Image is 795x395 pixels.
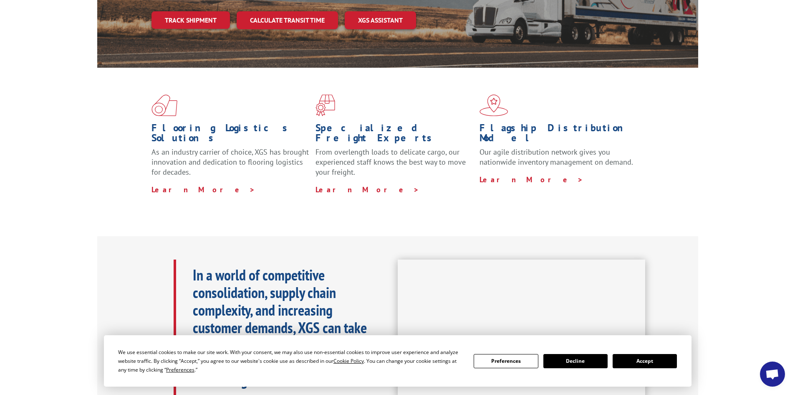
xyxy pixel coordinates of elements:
a: XGS ASSISTANT [345,11,416,29]
button: Accept [613,354,677,368]
a: Calculate transit time [237,11,338,29]
a: Learn More > [480,175,583,184]
img: xgs-icon-focused-on-flooring-red [315,94,335,116]
h1: Flagship Distribution Model [480,123,637,147]
span: Cookie Policy [333,357,364,364]
h1: Specialized Freight Experts [315,123,473,147]
div: We use essential cookies to make our site work. With your consent, we may also use non-essential ... [118,348,464,374]
a: Learn More > [315,185,419,194]
span: Preferences [166,366,194,373]
span: Our agile distribution network gives you nationwide inventory management on demand. [480,147,633,167]
span: As an industry carrier of choice, XGS has brought innovation and dedication to flooring logistics... [151,147,309,177]
p: From overlength loads to delicate cargo, our experienced staff knows the best way to move your fr... [315,147,473,184]
a: Track shipment [151,11,230,29]
div: Open chat [760,362,785,387]
b: In a world of competitive consolidation, supply chain complexity, and increasing customer demands... [193,265,367,390]
button: Preferences [474,354,538,368]
h1: Flooring Logistics Solutions [151,123,309,147]
a: Learn More > [151,185,255,194]
img: xgs-icon-total-supply-chain-intelligence-red [151,94,177,116]
button: Decline [543,354,608,368]
div: Cookie Consent Prompt [104,335,692,387]
img: xgs-icon-flagship-distribution-model-red [480,94,508,116]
